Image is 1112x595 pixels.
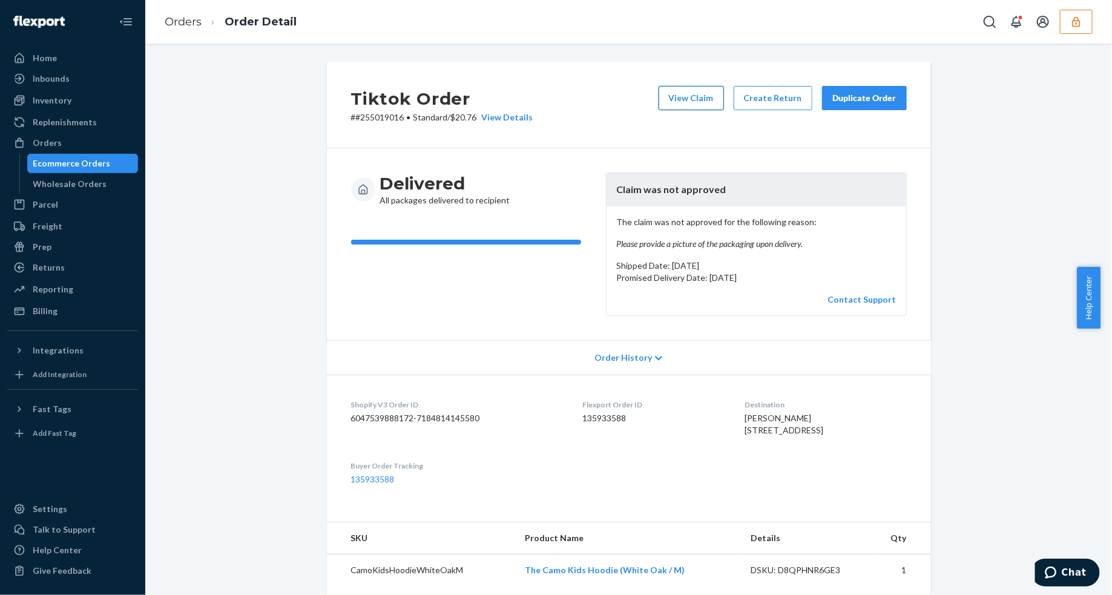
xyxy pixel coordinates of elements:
[582,399,725,410] dt: Flexport Order ID
[33,369,87,380] div: Add Integration
[1035,559,1100,589] iframe: Opens a widget where you can chat to one of our agents
[7,341,138,360] button: Integrations
[616,238,897,250] em: Please provide a picture of the packaging upon delivery.
[616,216,897,250] p: The claim was not approved for the following reason:
[7,561,138,580] button: Give Feedback
[477,111,533,123] button: View Details
[33,283,73,295] div: Reporting
[7,133,138,153] a: Orders
[351,461,563,471] dt: Buyer Order Tracking
[828,294,897,304] a: Contact Support
[741,522,874,554] th: Details
[33,524,96,536] div: Talk to Support
[33,544,82,556] div: Help Center
[582,412,725,424] dd: 135933588
[734,86,812,110] button: Create Return
[13,16,65,28] img: Flexport logo
[351,474,395,484] a: 135933588
[380,173,510,194] h3: Delivered
[7,237,138,257] a: Prep
[225,15,297,28] a: Order Detail
[832,92,897,104] div: Duplicate Order
[27,174,139,194] a: Wholesale Orders
[351,412,563,424] dd: 6047539888172-7184814145580
[616,272,897,284] p: Promised Delivery Date: [DATE]
[7,113,138,132] a: Replenishments
[7,280,138,299] a: Reporting
[7,91,138,110] a: Inventory
[978,10,1002,34] button: Open Search Box
[33,116,97,128] div: Replenishments
[33,94,71,107] div: Inventory
[7,258,138,277] a: Returns
[351,399,563,410] dt: Shopify V3 Order ID
[33,199,58,211] div: Parcel
[7,217,138,236] a: Freight
[33,52,57,64] div: Home
[1031,10,1055,34] button: Open account menu
[33,344,84,357] div: Integrations
[7,399,138,419] button: Fast Tags
[33,305,58,317] div: Billing
[607,173,906,206] header: Claim was not approved
[745,399,906,410] dt: Destination
[351,86,533,111] h2: Tiktok Order
[659,86,724,110] button: View Claim
[33,178,107,190] div: Wholesale Orders
[155,4,306,40] ol: breadcrumbs
[1077,267,1100,329] button: Help Center
[616,260,897,272] p: Shipped Date: [DATE]
[822,86,907,110] button: Duplicate Order
[7,424,138,443] a: Add Fast Tag
[413,112,448,122] span: Standard
[874,522,931,554] th: Qty
[7,520,138,539] button: Talk to Support
[351,111,533,123] p: # #255019016 / $20.76
[327,522,516,554] th: SKU
[33,261,65,274] div: Returns
[7,365,138,384] a: Add Integration
[525,565,685,575] a: The Camo Kids Hoodie (White Oak / M)
[516,522,742,554] th: Product Name
[594,352,652,364] span: Order History
[33,157,111,169] div: Ecommerce Orders
[33,220,62,232] div: Freight
[7,69,138,88] a: Inbounds
[33,503,67,515] div: Settings
[27,154,139,173] a: Ecommerce Orders
[33,137,62,149] div: Orders
[380,173,510,206] div: All packages delivered to recipient
[407,112,411,122] span: •
[33,241,51,253] div: Prep
[1004,10,1028,34] button: Open notifications
[327,554,516,587] td: CamoKidsHoodieWhiteOakM
[7,499,138,519] a: Settings
[751,564,864,576] div: DSKU: D8QPHNR6GE3
[114,10,138,34] button: Close Navigation
[7,541,138,560] a: Help Center
[7,48,138,68] a: Home
[33,565,91,577] div: Give Feedback
[33,73,70,85] div: Inbounds
[165,15,202,28] a: Orders
[7,301,138,321] a: Billing
[745,413,823,435] span: [PERSON_NAME] [STREET_ADDRESS]
[874,554,931,587] td: 1
[7,195,138,214] a: Parcel
[33,428,76,438] div: Add Fast Tag
[33,403,71,415] div: Fast Tags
